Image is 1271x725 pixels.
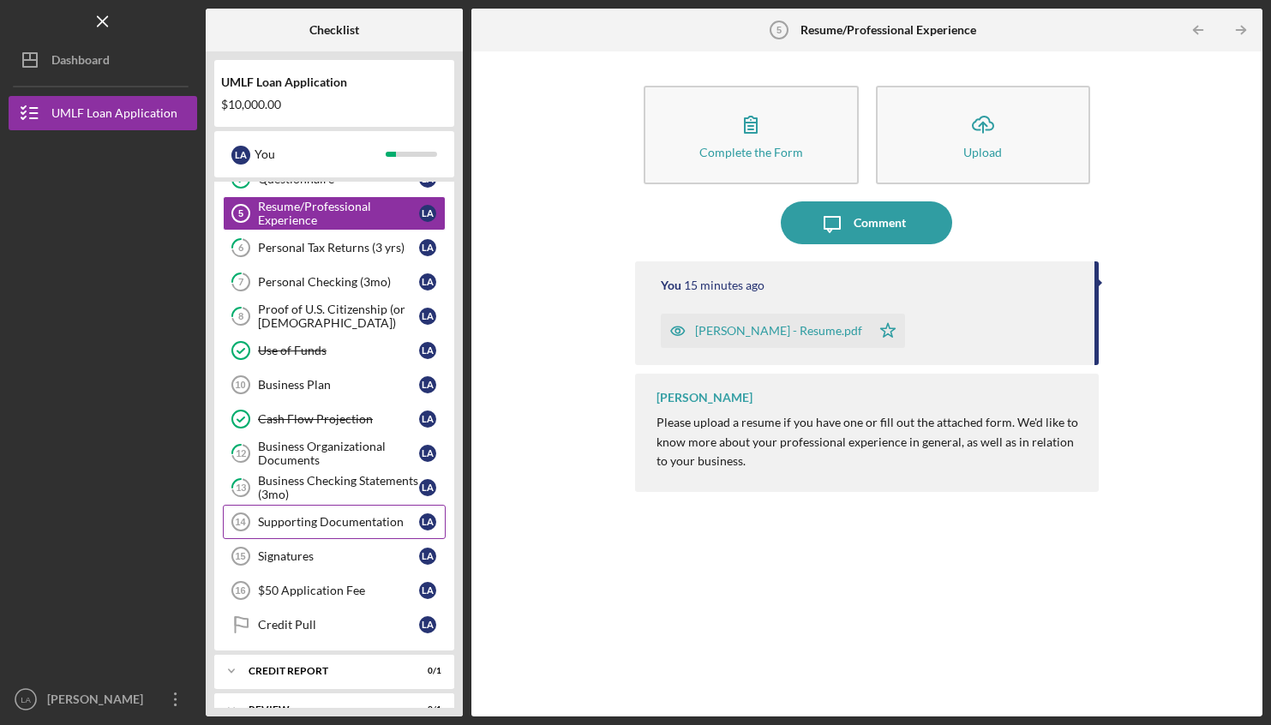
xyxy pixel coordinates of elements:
[231,146,250,165] div: L A
[411,704,441,715] div: 0 / 1
[223,539,446,573] a: 15SignaturesLA
[419,445,436,462] div: L A
[223,299,446,333] a: 8Proof of U.S. Citizenship (or [DEMOGRAPHIC_DATA])LA
[258,275,419,289] div: Personal Checking (3mo)
[258,474,419,501] div: Business Checking Statements (3mo)
[249,666,399,676] div: Credit report
[419,205,436,222] div: L A
[258,303,419,330] div: Proof of U.S. Citizenship (or [DEMOGRAPHIC_DATA])
[699,146,803,159] div: Complete the Form
[223,402,446,436] a: Cash Flow ProjectionLA
[419,616,436,633] div: L A
[221,98,447,111] div: $10,000.00
[235,551,245,561] tspan: 15
[419,548,436,565] div: L A
[419,479,436,496] div: L A
[51,96,177,135] div: UMLF Loan Application
[419,513,436,530] div: L A
[411,666,441,676] div: 0 / 1
[258,241,419,255] div: Personal Tax Returns (3 yrs)
[223,265,446,299] a: 7Personal Checking (3mo)LA
[223,573,446,608] a: 16$50 Application FeeLA
[238,277,244,288] tspan: 7
[21,695,31,704] text: LA
[255,140,386,169] div: You
[258,200,419,227] div: Resume/Professional Experience
[776,25,782,35] tspan: 5
[235,517,246,527] tspan: 14
[695,324,862,338] div: [PERSON_NAME] - Resume.pdf
[419,342,436,359] div: L A
[221,75,447,89] div: UMLF Loan Application
[9,682,197,716] button: LA[PERSON_NAME]
[854,201,906,244] div: Comment
[236,482,246,494] tspan: 13
[236,448,246,459] tspan: 12
[223,368,446,402] a: 10Business PlanLA
[781,201,952,244] button: Comment
[309,23,359,37] b: Checklist
[419,308,436,325] div: L A
[51,43,110,81] div: Dashboard
[661,279,681,292] div: You
[419,410,436,428] div: L A
[258,378,419,392] div: Business Plan
[223,470,446,505] a: 13Business Checking Statements (3mo)LA
[223,231,446,265] a: 6Personal Tax Returns (3 yrs)LA
[419,582,436,599] div: L A
[661,314,905,348] button: [PERSON_NAME] - Resume.pdf
[644,86,859,184] button: Complete the Form
[258,618,419,632] div: Credit Pull
[258,584,419,597] div: $50 Application Fee
[419,376,436,393] div: L A
[238,311,243,322] tspan: 8
[223,196,446,231] a: 5Resume/Professional ExperienceLA
[238,208,243,219] tspan: 5
[684,279,764,292] time: 2025-10-09 05:19
[235,380,245,390] tspan: 10
[223,505,446,539] a: 14Supporting DocumentationLA
[223,608,446,642] a: Credit PullLA
[238,243,244,254] tspan: 6
[223,333,446,368] a: Use of FundsLA
[656,391,752,404] div: [PERSON_NAME]
[258,549,419,563] div: Signatures
[235,585,245,596] tspan: 16
[9,96,197,130] button: UMLF Loan Application
[258,515,419,529] div: Supporting Documentation
[258,440,419,467] div: Business Organizational Documents
[419,273,436,291] div: L A
[258,412,419,426] div: Cash Flow Projection
[249,704,399,715] div: Review
[43,682,154,721] div: [PERSON_NAME]
[258,344,419,357] div: Use of Funds
[9,43,197,77] button: Dashboard
[656,413,1082,470] p: Please upload a resume if you have one or fill out the attached form. We'd like to know more abou...
[800,23,976,37] b: Resume/Professional Experience
[419,239,436,256] div: L A
[223,436,446,470] a: 12Business Organizational DocumentsLA
[876,86,1091,184] button: Upload
[963,146,1002,159] div: Upload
